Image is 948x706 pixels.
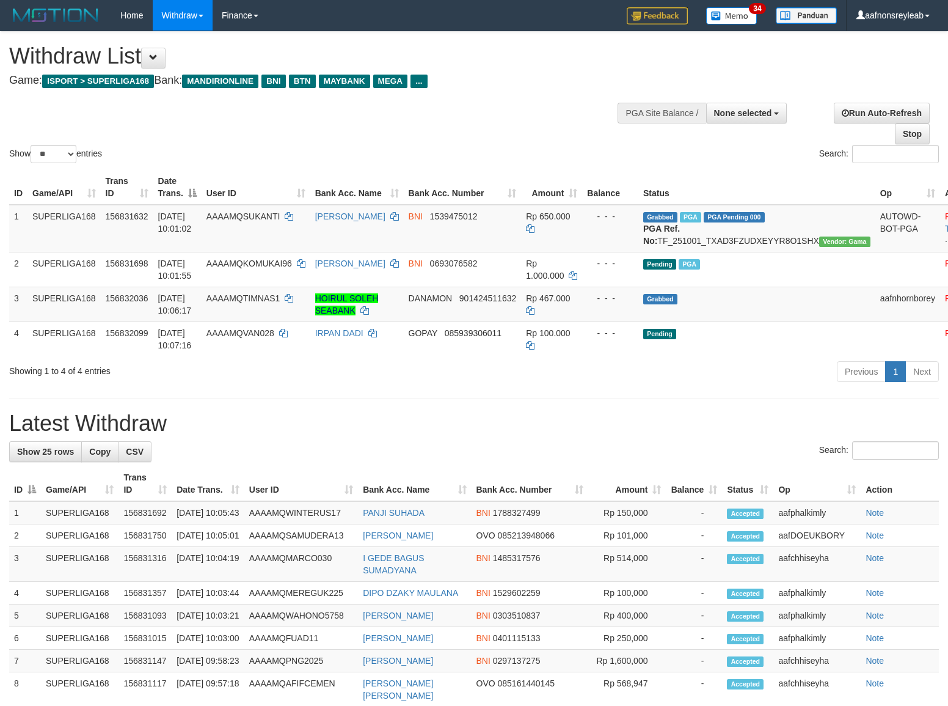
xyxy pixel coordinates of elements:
span: MAYBANK [319,75,370,88]
td: AAAAMQFUAD11 [244,627,358,650]
td: - [666,582,722,605]
img: Button%20Memo.svg [706,7,757,24]
td: SUPERLIGA168 [27,322,101,356]
td: Rp 101,000 [588,524,666,547]
div: - - - [587,257,633,270]
td: - [666,650,722,672]
a: 1 [885,361,906,382]
div: PGA Site Balance / [618,103,706,123]
span: BNI [476,553,490,563]
span: Pending [643,329,676,339]
span: Copy 1529602259 to clipboard [493,588,541,598]
a: Note [866,531,884,540]
a: IRPAN DADI [315,328,363,338]
span: Copy 901424511632 to clipboard [459,293,516,303]
span: BNI [476,588,490,598]
span: OVO [476,531,495,540]
td: aafchhiseyha [773,650,861,672]
a: [PERSON_NAME] [363,633,433,643]
td: aafnhornborey [875,287,940,322]
a: [PERSON_NAME] [363,656,433,666]
td: Rp 400,000 [588,605,666,627]
th: Action [861,466,939,501]
td: TF_251001_TXAD3FZUDXEYYR8O1SHX [638,205,875,252]
th: Trans ID: activate to sort column ascending [101,170,153,205]
th: Op: activate to sort column ascending [875,170,940,205]
span: [DATE] 10:06:17 [158,293,192,315]
td: 156831093 [119,605,172,627]
th: Amount: activate to sort column ascending [588,466,666,501]
span: BNI [261,75,285,88]
td: SUPERLIGA168 [41,605,119,627]
span: AAAAMQKOMUKAI96 [206,259,292,268]
span: Copy 0693076582 to clipboard [430,259,478,268]
td: SUPERLIGA168 [27,205,101,252]
span: Marked by aafchhiseyha [680,212,701,222]
span: Accepted [727,554,764,564]
img: panduan.png [776,7,837,24]
span: Copy 1485317576 to clipboard [493,553,541,563]
span: Copy 1788327499 to clipboard [493,508,541,518]
h1: Latest Withdraw [9,411,939,436]
td: AUTOWD-BOT-PGA [875,205,940,252]
label: Search: [819,441,939,460]
a: Run Auto-Refresh [834,103,930,123]
a: [PERSON_NAME] [363,611,433,620]
th: Status [638,170,875,205]
td: 1 [9,501,41,524]
span: [DATE] 10:07:16 [158,328,192,350]
td: 156831015 [119,627,172,650]
td: Rp 150,000 [588,501,666,524]
a: Copy [81,441,119,462]
span: AAAAMQVAN028 [206,328,274,338]
td: SUPERLIGA168 [41,582,119,605]
td: Rp 514,000 [588,547,666,582]
span: 156831698 [106,259,148,268]
span: OVO [476,678,495,688]
span: ISPORT > SUPERLIGA168 [42,75,154,88]
input: Search: [852,441,939,460]
span: 34 [749,3,765,14]
span: GOPAY [409,328,437,338]
td: 4 [9,582,41,605]
td: SUPERLIGA168 [27,252,101,287]
div: - - - [587,292,633,304]
td: AAAAMQWINTERUS17 [244,501,358,524]
span: BTN [289,75,316,88]
div: Showing 1 to 4 of 4 entries [9,360,386,377]
td: AAAAMQPNG2025 [244,650,358,672]
td: SUPERLIGA168 [41,524,119,547]
th: ID [9,170,27,205]
span: BNI [476,508,490,518]
th: Game/API: activate to sort column ascending [27,170,101,205]
span: Vendor URL: https://trx31.1velocity.biz [819,237,870,247]
span: BNI [476,633,490,643]
a: Note [866,633,884,643]
span: DANAMON [409,293,453,303]
td: aafphalkimly [773,582,861,605]
td: [DATE] 10:04:19 [172,547,244,582]
h1: Withdraw List [9,44,620,68]
td: 156831316 [119,547,172,582]
a: DIPO DZAKY MAULANA [363,588,458,598]
td: AAAAMQSAMUDERA13 [244,524,358,547]
button: None selected [706,103,787,123]
th: Balance [582,170,638,205]
span: [DATE] 10:01:55 [158,259,192,281]
td: SUPERLIGA168 [41,547,119,582]
input: Search: [852,145,939,163]
div: - - - [587,210,633,222]
th: Date Trans.: activate to sort column descending [153,170,202,205]
td: aafchhiseyha [773,547,861,582]
th: Status: activate to sort column ascending [722,466,773,501]
td: 2 [9,524,41,547]
a: Note [866,611,884,620]
span: AAAAMQTIMNAS1 [206,293,280,303]
td: - [666,501,722,524]
td: [DATE] 09:58:23 [172,650,244,672]
a: Note [866,553,884,563]
a: Note [866,678,884,688]
td: aafphalkimly [773,501,861,524]
td: aafphalkimly [773,605,861,627]
span: AAAAMQSUKANTI [206,211,280,221]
